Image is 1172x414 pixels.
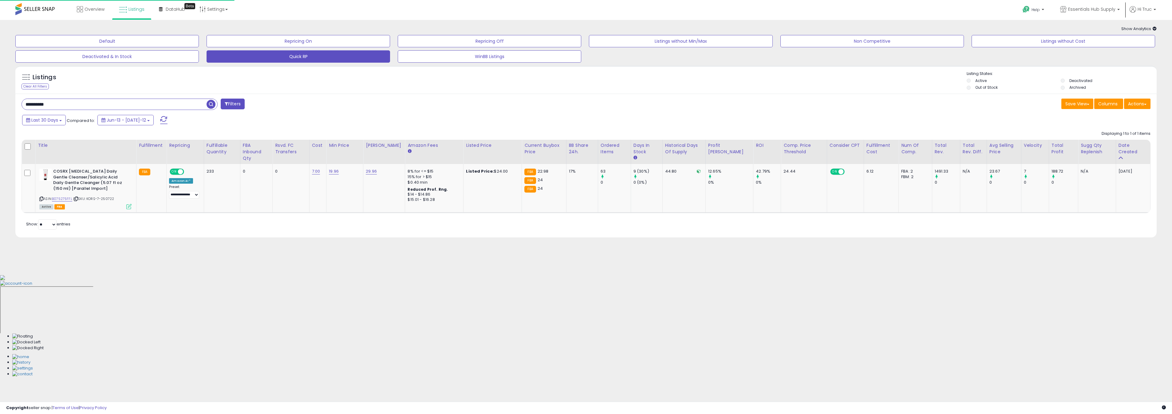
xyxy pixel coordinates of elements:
[166,6,185,12] span: DataHub
[39,169,132,209] div: ASIN:
[408,174,459,180] div: 15% for > $15
[15,35,199,47] button: Default
[1061,99,1093,109] button: Save View
[756,169,781,174] div: 42.79%
[633,142,660,155] div: Days In Stock
[963,169,982,174] div: N/A
[466,169,517,174] div: $24.00
[1138,6,1152,12] span: Hi Truc
[935,169,960,174] div: 1491.33
[756,180,781,185] div: 0%
[1024,142,1046,149] div: Velocity
[169,142,201,149] div: Repricing
[783,142,824,155] div: Comp. Price Threshold
[963,142,984,155] div: Total Rev. Diff.
[1130,6,1156,20] a: Hi Truc
[1052,180,1078,185] div: 0
[12,360,30,365] img: History
[329,142,361,149] div: Min Price
[466,142,519,149] div: Listed Price
[1069,85,1086,90] label: Archived
[935,180,960,185] div: 0
[1098,101,1118,107] span: Columns
[12,345,44,351] img: Docked Right
[184,3,195,9] div: Tooltip anchor
[12,365,33,371] img: Settings
[312,142,324,149] div: Cost
[538,177,543,183] span: 24
[169,178,193,184] div: Amazon AI *
[366,142,402,149] div: [PERSON_NAME]
[139,142,164,149] div: Fulfillment
[830,142,861,149] div: Consider CPT
[1024,180,1049,185] div: 0
[589,35,772,47] button: Listings without Min/Max
[26,221,70,227] span: Show: entries
[1094,99,1123,109] button: Columns
[601,142,628,155] div: Ordered Items
[1022,6,1030,13] i: Get Help
[408,169,459,174] div: 8% for <= $15
[15,50,199,63] button: Deactivated & In Stock
[207,142,238,155] div: Fulfillable Quantity
[975,85,998,90] label: Out of Stock
[967,71,1157,77] p: Listing States:
[524,186,536,193] small: FBA
[866,169,894,174] div: 6.12
[1102,131,1150,137] div: Displaying 1 to 1 of 1 items
[12,371,33,377] img: Contact
[312,168,320,174] a: 7.00
[633,155,637,161] small: Days In Stock.
[408,149,411,154] small: Amazon Fees.
[207,35,390,47] button: Repricing On
[170,169,178,174] span: ON
[901,142,929,155] div: Num of Comp.
[1052,142,1076,155] div: Total Profit
[207,50,390,63] button: Quick RP
[1078,140,1116,164] th: Please note that this number is a calculation based on your required days of coverage and your ve...
[989,169,1021,174] div: 23.67
[398,50,581,63] button: WinBB Listings
[73,196,114,201] span: | SKU: KORS-7-250722
[601,169,631,174] div: 63
[935,142,957,155] div: Total Rev.
[1119,142,1148,155] div: Date Created
[243,142,270,162] div: FBA inbound Qty
[275,142,306,155] div: Rsvd. FC Transfers
[601,180,631,185] div: 0
[38,142,134,149] div: Title
[1069,78,1092,83] label: Deactivated
[39,169,52,181] img: 21A1JlW1d0L._SL40_.jpg
[665,169,701,174] div: 44.80
[408,142,461,149] div: Amazon Fees
[52,196,72,201] a: B075275FFL
[524,169,536,175] small: FBA
[107,117,146,123] span: Jun-13 - [DATE]-12
[569,169,593,174] div: 17%
[54,204,65,209] span: FBA
[408,180,459,185] div: $0.40 min
[366,168,377,174] a: 29.96
[466,168,494,174] b: Listed Price:
[831,169,839,174] span: ON
[633,180,662,185] div: 0 (0%)
[67,118,95,123] span: Compared to:
[708,169,753,174] div: 12.65%
[708,142,751,155] div: Profit [PERSON_NAME]
[22,115,66,125] button: Last 30 Days
[866,142,896,155] div: Fulfillment Cost
[53,169,128,193] b: COSRX [MEDICAL_DATA] Daily Gentle Cleanser/Salicylic Acid Daily Gentle Cleanger (5.07 fl oz (150 ...
[780,35,964,47] button: Non Competitive
[408,197,459,202] div: $15.01 - $16.28
[538,168,549,174] span: 22.98
[329,168,339,174] a: 19.96
[1081,142,1113,155] div: Sugg Qty Replenish
[12,339,41,345] img: Docked Left
[989,180,1021,185] div: 0
[1081,169,1111,174] div: N/A
[989,142,1019,155] div: Avg Selling Price
[398,35,581,47] button: Repricing Off
[22,84,49,89] div: Clear All Filters
[243,169,268,174] div: 0
[901,169,927,174] div: FBA: 2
